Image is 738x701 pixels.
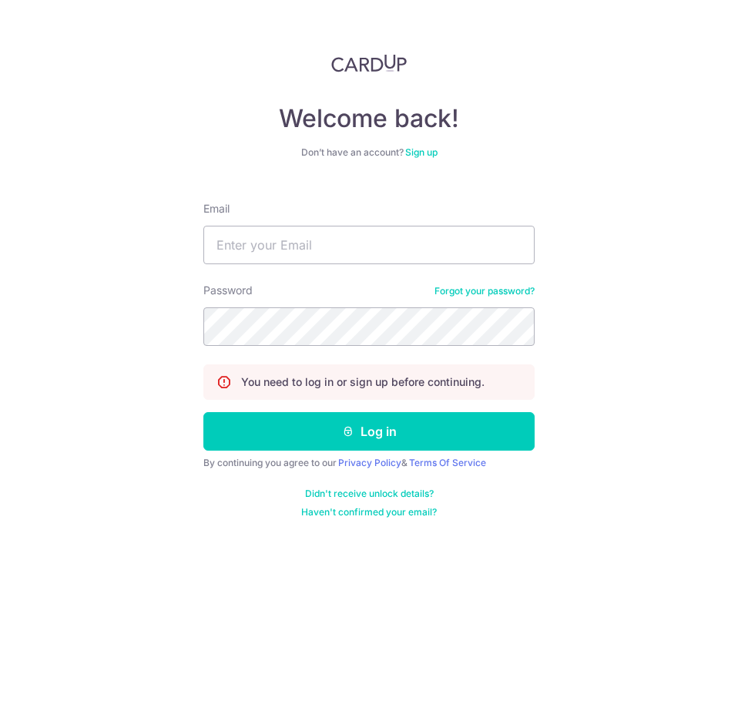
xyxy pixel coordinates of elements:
p: You need to log in or sign up before continuing. [241,374,485,390]
button: Log in [203,412,535,451]
input: Enter your Email [203,226,535,264]
img: CardUp Logo [331,54,407,72]
a: Didn't receive unlock details? [305,488,434,500]
a: Haven't confirmed your email? [301,506,437,518]
a: Privacy Policy [338,457,401,468]
a: Terms Of Service [409,457,486,468]
a: Forgot your password? [434,285,535,297]
div: By continuing you agree to our & [203,457,535,469]
div: Don’t have an account? [203,146,535,159]
a: Sign up [405,146,438,158]
h4: Welcome back! [203,103,535,134]
label: Email [203,201,230,216]
label: Password [203,283,253,298]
